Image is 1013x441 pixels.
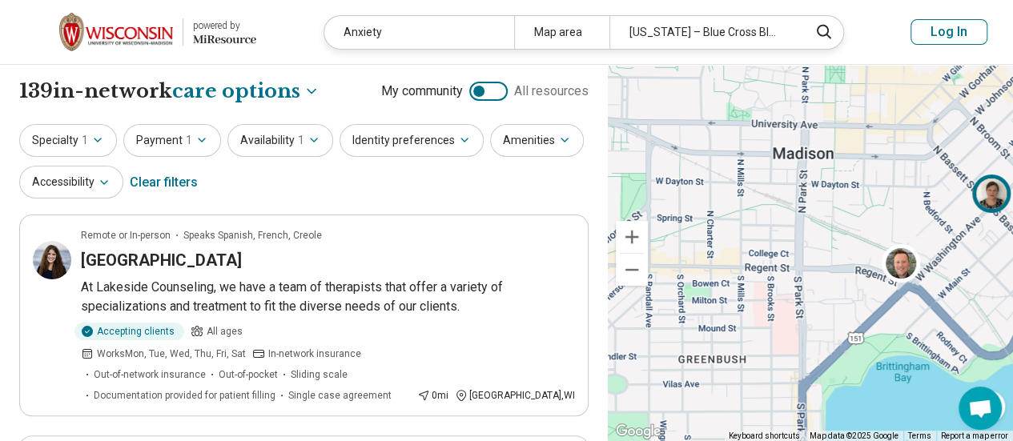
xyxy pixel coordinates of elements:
[74,323,184,340] div: Accepting clients
[59,13,173,51] img: University of Wisconsin-Madison
[810,431,898,440] span: Map data ©2025 Google
[97,347,246,361] span: Works Mon, Tue, Wed, Thu, Fri, Sat
[288,388,392,403] span: Single case agreement
[81,228,171,243] p: Remote or In-person
[941,431,1008,440] a: Report a map error
[609,16,799,49] div: [US_STATE] – Blue Cross Blue Shield
[514,16,609,49] div: Map area
[123,124,221,157] button: Payment1
[417,388,448,403] div: 0 mi
[207,324,243,339] span: All ages
[381,82,463,101] span: My community
[172,78,320,105] button: Care options
[514,82,589,101] span: All resources
[298,132,304,149] span: 1
[227,124,333,157] button: Availability1
[959,387,1002,430] div: Open chat
[910,19,987,45] button: Log In
[26,13,256,51] a: University of Wisconsin-Madisonpowered by
[82,132,88,149] span: 1
[324,16,514,49] div: Anxiety
[268,347,361,361] span: In-network insurance
[616,221,648,253] button: Zoom in
[291,367,348,382] span: Sliding scale
[193,18,256,33] div: powered by
[81,278,575,316] p: At Lakeside Counseling, we have a team of therapists that offer a variety of specializations and ...
[19,124,117,157] button: Specialty1
[130,163,198,202] div: Clear filters
[186,132,192,149] span: 1
[183,228,322,243] span: Speaks Spanish, French, Creole
[340,124,484,157] button: Identity preferences
[490,124,584,157] button: Amenities
[81,249,242,271] h3: [GEOGRAPHIC_DATA]
[172,78,300,105] span: care options
[19,166,123,198] button: Accessibility
[94,367,206,382] span: Out-of-network insurance
[94,388,275,403] span: Documentation provided for patient filling
[455,388,575,403] div: [GEOGRAPHIC_DATA] , WI
[19,78,320,105] h1: 139 in-network
[616,254,648,286] button: Zoom out
[219,367,278,382] span: Out-of-pocket
[908,431,931,440] a: Terms (opens in new tab)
